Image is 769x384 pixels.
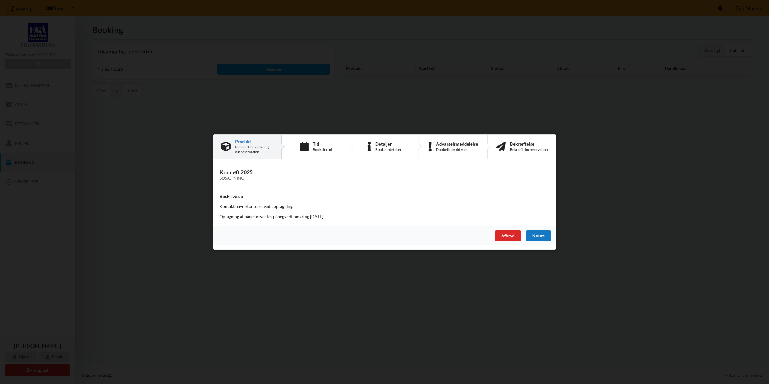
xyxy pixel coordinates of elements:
div: Advarselsmeddelelse [436,142,478,146]
div: Detaljer [375,142,401,146]
div: Søsætning [220,176,550,181]
div: Booking detaljer [375,147,401,152]
div: Book din tid [312,147,332,152]
div: Information omkring din reservation [235,145,274,154]
div: Næste [526,230,551,241]
p: Kontakt havnekontoret vedr. optagning. [220,203,550,209]
h3: Kranløft 2025 [220,169,550,181]
div: Bekræftelse [510,142,548,146]
h4: Beskrivelse [220,194,550,199]
div: Afbryd [495,230,521,241]
p: Optagning af både forventes påbegyndt omkring [DATE] [220,214,550,220]
div: Dobbelttjek dit valg [436,147,478,152]
div: Bekræft din reservation [510,147,548,152]
div: Produkt [235,139,274,144]
div: Tid [312,142,332,146]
